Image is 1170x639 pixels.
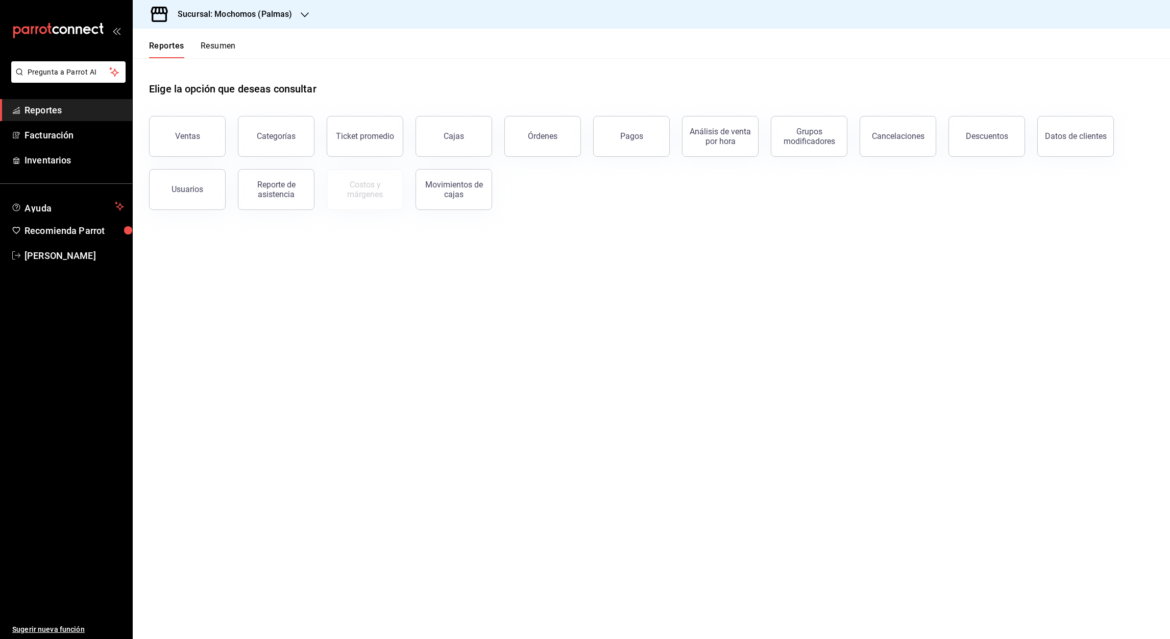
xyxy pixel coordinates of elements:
div: Cajas [444,130,465,143]
font: Inventarios [25,155,71,165]
button: Categorías [238,116,314,157]
font: Recomienda Parrot [25,225,105,236]
div: Costos y márgenes [333,180,397,199]
div: Pagos [620,131,643,141]
button: Grupos modificadores [771,116,847,157]
div: Movimientos de cajas [422,180,485,199]
div: Ventas [175,131,200,141]
span: Ayuda [25,200,111,212]
a: Pregunta a Parrot AI [7,74,126,85]
button: Usuarios [149,169,226,210]
div: Reporte de asistencia [245,180,308,199]
div: Descuentos [966,131,1008,141]
button: Movimientos de cajas [416,169,492,210]
div: Análisis de venta por hora [689,127,752,146]
div: Ticket promedio [336,131,394,141]
h1: Elige la opción que deseas consultar [149,81,316,97]
button: open_drawer_menu [112,27,120,35]
button: Resumen [201,41,236,58]
button: Ventas [149,116,226,157]
button: Pagos [593,116,670,157]
font: Reportes [149,41,184,51]
div: Órdenes [528,131,557,141]
div: Grupos modificadores [777,127,841,146]
font: Sugerir nueva función [12,625,85,633]
button: Pregunta a Parrot AI [11,61,126,83]
span: Pregunta a Parrot AI [28,67,110,78]
h3: Sucursal: Mochomos (Palmas) [169,8,292,20]
button: Reporte de asistencia [238,169,314,210]
div: Categorías [257,131,296,141]
button: Cancelaciones [860,116,936,157]
a: Cajas [416,116,492,157]
div: Pestañas de navegación [149,41,236,58]
button: Análisis de venta por hora [682,116,759,157]
font: Facturación [25,130,74,140]
button: Ticket promedio [327,116,403,157]
button: Datos de clientes [1037,116,1114,157]
font: Reportes [25,105,62,115]
button: Contrata inventarios para ver este reporte [327,169,403,210]
button: Descuentos [948,116,1025,157]
div: Cancelaciones [872,131,924,141]
font: [PERSON_NAME] [25,250,96,261]
button: Órdenes [504,116,581,157]
div: Usuarios [172,184,203,194]
div: Datos de clientes [1045,131,1107,141]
